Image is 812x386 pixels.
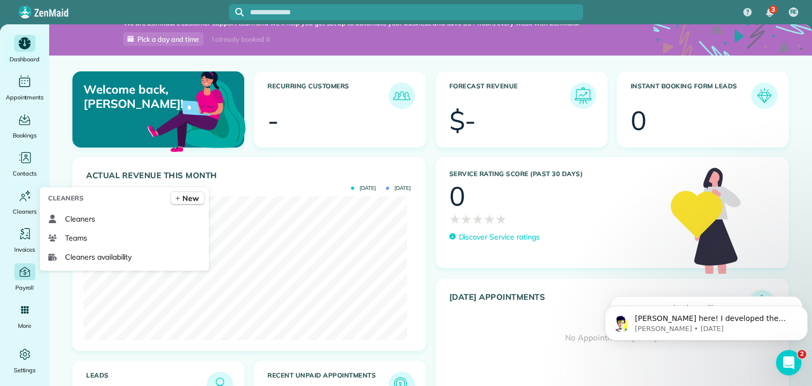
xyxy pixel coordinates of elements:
span: Appointments [6,92,44,103]
span: Payroll [15,282,34,293]
a: Settings [4,346,45,375]
h3: Recurring Customers [267,82,388,109]
a: Teams [44,228,205,247]
span: Bookings [13,130,37,141]
div: 0 [631,107,647,134]
span: ★ [449,209,461,228]
p: Welcome back, [PERSON_NAME]! [84,82,188,111]
h3: Forecast Revenue [449,82,570,109]
div: 3 unread notifications [759,1,781,24]
a: Discover Service ratings [449,232,540,243]
div: 0 [449,183,465,209]
img: icon_form_leads-04211a6a04a5b2264e4ee56bc0799ec3eb69b7e499cbb523a139df1d13a81ae0.png [754,85,775,106]
h3: Instant Booking Form Leads [631,82,751,109]
span: Dashboard [10,54,40,65]
span: Cleaners [48,193,84,204]
a: Cleaners [44,209,205,228]
a: Appointments [4,73,45,103]
a: Dashboard [4,35,45,65]
h3: Service Rating score (past 30 days) [449,170,660,178]
div: $- [449,107,476,134]
svg: Focus search [235,8,244,16]
span: [PERSON_NAME] here! I developed the software you're currently trialing (though I have help now!) ... [34,31,193,123]
span: Cleaners [65,214,95,224]
h3: [DATE] Appointments [449,292,749,316]
img: icon_recurring_customers-cf858462ba22bcd05b5a5880d41d6543d210077de5bb9ebc9590e49fd87d84ed.png [391,85,412,106]
a: Pick a day and time [123,32,204,46]
span: ★ [495,209,507,228]
span: Cleaners [13,206,36,217]
span: ★ [484,209,495,228]
a: Cleaners availability [44,247,205,266]
p: Discover Service ratings [459,232,540,243]
iframe: Intercom notifications message [601,283,812,357]
a: Bookings [4,111,45,141]
h3: Actual Revenue this month [86,171,415,180]
span: Cleaners availability [65,252,132,262]
div: I already booked it [206,33,276,46]
span: [DATE] [386,186,411,191]
a: Payroll [4,263,45,293]
span: Settings [14,365,36,375]
span: [DATE] [351,186,376,191]
button: Focus search [229,8,244,16]
span: RE [790,8,797,16]
span: New [182,193,199,204]
span: More [18,320,31,331]
span: Invoices [14,244,35,255]
span: 2 [798,350,806,359]
span: 3 [771,5,775,14]
a: Cleaners [4,187,45,217]
span: ★ [472,209,484,228]
img: icon_forecast_revenue-8c13a41c7ed35a8dcfafea3cbb826a0462acb37728057bba2d056411b612bbbe.png [573,85,594,106]
span: Pick a day and time [137,35,199,43]
iframe: Intercom live chat [776,350,801,375]
a: New [170,191,205,205]
span: Teams [65,233,87,243]
span: Contacts [13,168,36,179]
a: Invoices [4,225,45,255]
img: dashboard_welcome-42a62b7d889689a78055ac9021e634bf52bae3f8056760290aed330b23ab8690.png [145,59,248,162]
div: No Appointments [DATE]! [436,316,789,360]
span: ★ [460,209,472,228]
div: - [267,107,279,134]
a: Contacts [4,149,45,179]
p: Message from Alexandre, sent 1d ago [34,41,194,50]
